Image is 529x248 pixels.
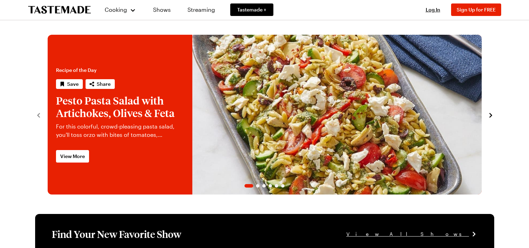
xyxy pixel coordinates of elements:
[451,3,501,16] button: Sign Up for FREE
[346,230,478,238] a: View All Shows
[346,230,469,238] span: View All Shows
[48,35,482,195] div: 1 / 6
[86,79,115,89] button: Share
[105,6,127,13] span: Cooking
[237,6,266,13] span: Tastemade +
[245,184,253,188] span: Go to slide 1
[105,1,136,18] button: Cooking
[230,3,273,16] a: Tastemade +
[419,6,447,13] button: Log In
[281,184,284,188] span: Go to slide 6
[97,81,111,88] span: Share
[275,184,278,188] span: Go to slide 5
[262,184,266,188] span: Go to slide 3
[60,153,85,160] span: View More
[56,150,89,163] a: View More
[56,79,83,89] button: Save recipe
[28,6,91,14] a: To Tastemade Home Page
[268,184,272,188] span: Go to slide 4
[487,110,494,119] button: navigate to next item
[35,110,42,119] button: navigate to previous item
[67,81,79,88] span: Save
[52,228,181,240] h1: Find Your New Favorite Show
[457,7,496,13] span: Sign Up for FREE
[426,7,440,13] span: Log In
[256,184,259,188] span: Go to slide 2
